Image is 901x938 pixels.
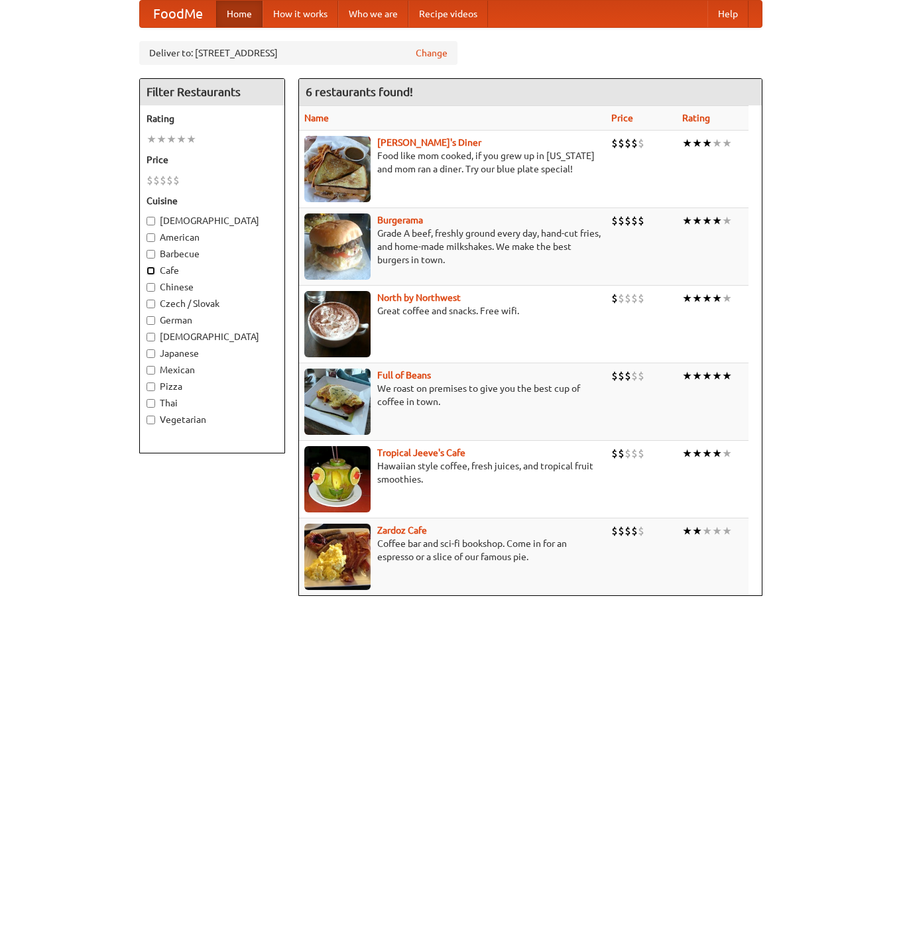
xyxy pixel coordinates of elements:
[712,213,722,228] li: ★
[147,300,155,308] input: Czech / Slovak
[147,132,156,147] li: ★
[147,316,155,325] input: German
[682,369,692,383] li: ★
[702,446,712,461] li: ★
[166,173,173,188] li: $
[147,333,155,341] input: [DEMOGRAPHIC_DATA]
[147,231,278,244] label: American
[377,137,481,148] a: [PERSON_NAME]'s Diner
[692,291,702,306] li: ★
[304,213,371,280] img: burgerama.jpg
[377,447,465,458] a: Tropical Jeeve's Cafe
[147,314,278,327] label: German
[304,113,329,123] a: Name
[377,525,427,536] a: Zardoz Cafe
[304,524,371,590] img: zardoz.jpg
[140,1,216,27] a: FoodMe
[416,46,448,60] a: Change
[618,524,625,538] li: $
[147,214,278,227] label: [DEMOGRAPHIC_DATA]
[682,524,692,538] li: ★
[611,136,618,150] li: $
[147,297,278,310] label: Czech / Slovak
[147,366,155,375] input: Mexican
[147,380,278,393] label: Pizza
[712,446,722,461] li: ★
[304,149,601,176] p: Food like mom cooked, if you grew up in [US_STATE] and mom ran a diner. Try our blue plate special!
[631,136,638,150] li: $
[722,524,732,538] li: ★
[166,132,176,147] li: ★
[722,446,732,461] li: ★
[139,41,457,65] div: Deliver to: [STREET_ADDRESS]
[147,349,155,358] input: Japanese
[611,213,618,228] li: $
[216,1,263,27] a: Home
[147,330,278,343] label: [DEMOGRAPHIC_DATA]
[147,413,278,426] label: Vegetarian
[625,136,631,150] li: $
[638,369,644,383] li: $
[631,369,638,383] li: $
[618,136,625,150] li: $
[618,369,625,383] li: $
[611,524,618,538] li: $
[611,113,633,123] a: Price
[722,369,732,383] li: ★
[625,524,631,538] li: $
[631,291,638,306] li: $
[147,266,155,275] input: Cafe
[147,416,155,424] input: Vegetarian
[377,370,431,381] b: Full of Beans
[638,213,644,228] li: $
[625,291,631,306] li: $
[712,291,722,306] li: ★
[631,524,638,538] li: $
[186,132,196,147] li: ★
[692,213,702,228] li: ★
[304,136,371,202] img: sallys.jpg
[263,1,338,27] a: How it works
[638,524,644,538] li: $
[625,446,631,461] li: $
[338,1,408,27] a: Who we are
[722,291,732,306] li: ★
[147,283,155,292] input: Chinese
[304,369,371,435] img: beans.jpg
[147,217,155,225] input: [DEMOGRAPHIC_DATA]
[692,446,702,461] li: ★
[304,446,371,512] img: jeeves.jpg
[147,194,278,207] h5: Cuisine
[156,132,166,147] li: ★
[692,524,702,538] li: ★
[638,291,644,306] li: $
[147,250,155,259] input: Barbecue
[304,304,601,318] p: Great coffee and snacks. Free wifi.
[702,136,712,150] li: ★
[712,524,722,538] li: ★
[712,136,722,150] li: ★
[377,292,461,303] a: North by Northwest
[147,399,155,408] input: Thai
[682,446,692,461] li: ★
[625,213,631,228] li: $
[692,136,702,150] li: ★
[631,213,638,228] li: $
[722,136,732,150] li: ★
[618,213,625,228] li: $
[722,213,732,228] li: ★
[147,382,155,391] input: Pizza
[707,1,749,27] a: Help
[147,247,278,261] label: Barbecue
[618,291,625,306] li: $
[377,215,423,225] a: Burgerama
[611,369,618,383] li: $
[618,446,625,461] li: $
[147,280,278,294] label: Chinese
[611,446,618,461] li: $
[304,291,371,357] img: north.jpg
[176,132,186,147] li: ★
